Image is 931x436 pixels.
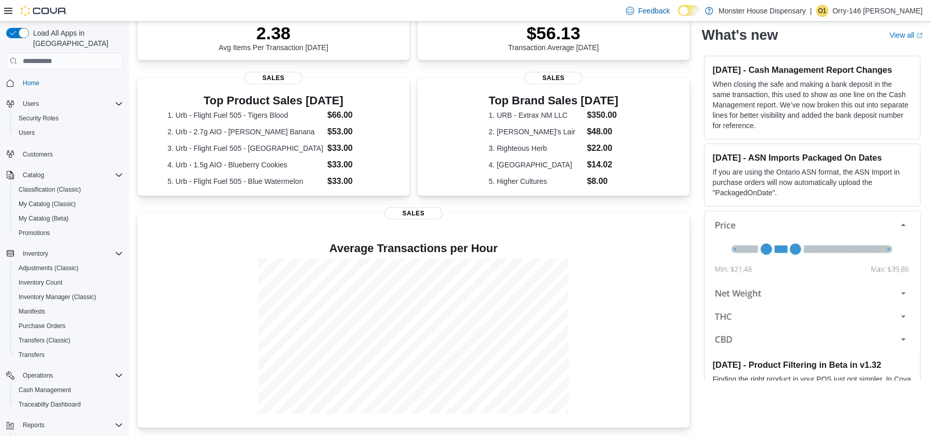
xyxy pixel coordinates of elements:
dt: 2. [PERSON_NAME]'s Lair [489,127,583,137]
a: Traceabilty Dashboard [14,398,85,411]
button: Transfers (Classic) [10,333,127,348]
span: Adjustments (Classic) [19,264,79,272]
span: Sales [525,72,583,84]
button: Inventory [19,247,52,260]
span: Customers [23,150,53,159]
span: Inventory Count [19,278,63,287]
span: Users [19,129,35,137]
a: Transfers [14,349,49,361]
button: Catalog [19,169,48,181]
span: Inventory [19,247,123,260]
dd: $33.00 [327,159,379,171]
span: Sales [385,207,442,220]
span: Cash Management [19,386,71,394]
button: Operations [2,368,127,383]
span: Transfers (Classic) [19,336,70,345]
dt: 5. Urb - Flight Fuel 505 - Blue Watermelon [167,176,323,186]
p: $56.13 [508,23,599,43]
span: Adjustments (Classic) [14,262,123,274]
a: Users [14,127,39,139]
dt: 1. Urb - Flight Fuel 505 - Tigers Blood [167,110,323,120]
span: My Catalog (Classic) [14,198,123,210]
button: Users [10,126,127,140]
dt: 2. Urb - 2.7g AIO - [PERSON_NAME] Banana [167,127,323,137]
button: Cash Management [10,383,127,397]
button: Operations [19,369,57,382]
span: Inventory Count [14,276,123,289]
span: Reports [19,419,123,431]
button: Reports [2,418,127,432]
img: Cova [21,6,67,16]
span: Classification (Classic) [14,183,123,196]
span: Classification (Classic) [19,185,81,194]
span: My Catalog (Beta) [14,212,123,225]
span: Customers [19,147,123,160]
span: Transfers (Classic) [14,334,123,347]
span: Transfers [19,351,44,359]
button: Reports [19,419,49,431]
button: Users [19,98,43,110]
button: My Catalog (Classic) [10,197,127,211]
span: Sales [245,72,302,84]
dd: $33.00 [327,142,379,154]
span: Inventory Manager (Classic) [19,293,96,301]
span: Operations [23,371,53,380]
a: My Catalog (Classic) [14,198,80,210]
a: Customers [19,148,57,161]
p: Monster House Dispensary [719,5,806,17]
button: Users [2,97,127,111]
button: Manifests [10,304,127,319]
a: Promotions [14,227,54,239]
dd: $53.00 [327,126,379,138]
span: Users [23,100,39,108]
span: Home [19,76,123,89]
h3: [DATE] - Product Filtering in Beta in v1.32 [713,360,912,370]
button: My Catalog (Beta) [10,211,127,226]
input: Dark Mode [678,5,700,16]
dd: $350.00 [587,109,619,121]
button: Classification (Classic) [10,182,127,197]
a: My Catalog (Beta) [14,212,73,225]
span: Traceabilty Dashboard [14,398,123,411]
dd: $33.00 [327,175,379,188]
span: Catalog [23,171,44,179]
button: Inventory Count [10,275,127,290]
button: Security Roles [10,111,127,126]
dt: 1. URB - Extrax NM LLC [489,110,583,120]
dt: 3. Righteous Herb [489,143,583,153]
a: Home [19,77,43,89]
dt: 4. [GEOGRAPHIC_DATA] [489,160,583,170]
span: Transfers [14,349,123,361]
span: Reports [23,421,44,429]
a: Classification (Classic) [14,183,85,196]
span: Operations [19,369,123,382]
button: Customers [2,146,127,161]
button: Catalog [2,168,127,182]
a: Inventory Count [14,276,67,289]
h2: What's new [702,27,778,43]
button: Inventory Manager (Classic) [10,290,127,304]
p: | [810,5,812,17]
span: Inventory [23,250,48,258]
button: Traceabilty Dashboard [10,397,127,412]
span: Security Roles [14,112,123,124]
span: Purchase Orders [19,322,66,330]
span: Security Roles [19,114,58,122]
span: My Catalog (Classic) [19,200,76,208]
button: Purchase Orders [10,319,127,333]
dd: $48.00 [587,126,619,138]
span: Feedback [638,6,670,16]
dd: $22.00 [587,142,619,154]
dd: $14.02 [587,159,619,171]
span: Promotions [19,229,50,237]
dt: 5. Higher Cultures [489,176,583,186]
dd: $66.00 [327,109,379,121]
span: Promotions [14,227,123,239]
button: Inventory [2,246,127,261]
a: Security Roles [14,112,63,124]
p: When closing the safe and making a bank deposit in the same transaction, this used to show as one... [713,79,912,131]
p: If you are using the Ontario ASN format, the ASN Import in purchase orders will now automatically... [713,167,912,198]
a: Feedback [622,1,674,21]
span: Users [14,127,123,139]
span: Traceabilty Dashboard [19,400,81,409]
